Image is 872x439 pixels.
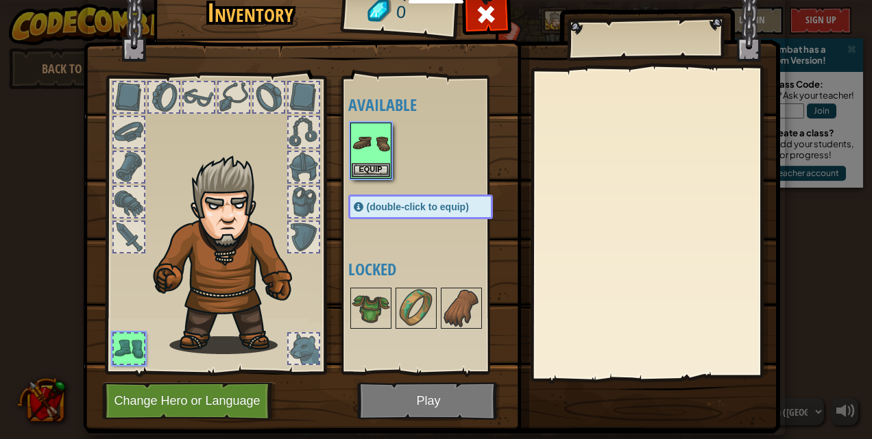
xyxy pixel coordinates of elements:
[442,289,481,327] img: portrait.png
[352,163,390,177] button: Equip
[147,155,315,354] img: hair_m2.png
[348,260,520,278] h4: Locked
[397,289,435,327] img: portrait.png
[352,289,390,327] img: portrait.png
[367,201,469,212] span: (double-click to equip)
[102,382,276,420] button: Change Hero or Language
[352,124,390,162] img: portrait.png
[348,96,520,114] h4: Available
